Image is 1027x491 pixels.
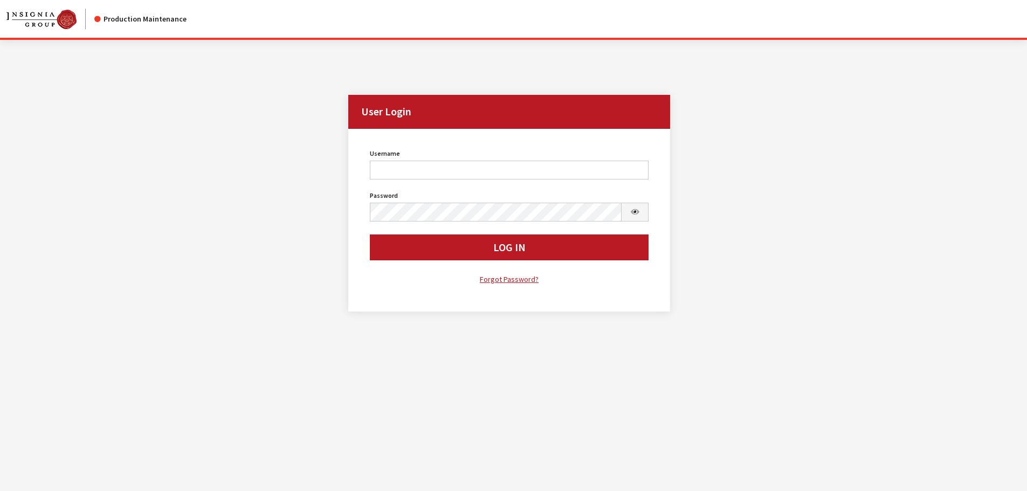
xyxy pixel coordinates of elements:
button: Log In [370,234,649,260]
a: Forgot Password? [370,273,649,286]
button: Show Password [621,203,649,222]
label: Password [370,191,398,200]
a: Insignia Group logo [6,9,94,29]
img: Catalog Maintenance [6,10,77,29]
label: Username [370,149,400,158]
div: Production Maintenance [94,13,187,25]
h2: User Login [348,95,671,129]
